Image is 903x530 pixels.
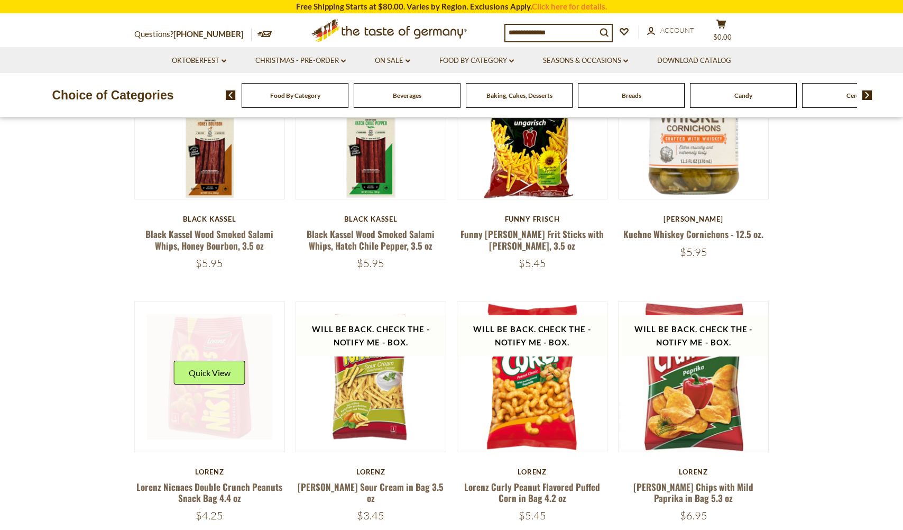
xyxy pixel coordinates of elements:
div: Funny Frisch [457,215,607,223]
span: Account [660,26,694,34]
div: Lorenz [296,468,446,476]
img: Kuehne Whiskey Cornichons - 12.5 oz. [619,49,768,199]
img: Lorenz Pomsticks Sour Cream in Bag 3.5 oz [296,302,446,452]
span: $5.95 [196,257,223,270]
a: Black Kassel Wood Smoked Salami Whips, Honey Bourbon, 3.5 oz [145,227,273,252]
span: $6.95 [680,509,707,522]
a: Lorenz Nicnacs Double Crunch Peanuts Snack Bag 4.4 oz [136,480,282,505]
a: Oktoberfest [172,55,226,67]
span: $0.00 [713,33,732,41]
a: Click here for details. [532,2,607,11]
img: Black Kassel Wood Smoked Salami Whips, Honey Bourbon, 3.5 oz [135,49,284,199]
div: Lorenz [618,468,769,476]
div: Black Kassel [134,215,285,223]
img: previous arrow [226,90,236,100]
a: On Sale [375,55,410,67]
p: Questions? [134,28,252,41]
span: $5.45 [519,509,546,522]
a: [PERSON_NAME] Sour Cream in Bag 3.5 oz [298,480,444,505]
div: Black Kassel [296,215,446,223]
img: Lorenz Curly Peanut Flavored Puffed Corn in Bag 4.2 oz [457,302,607,452]
div: Lorenz [134,468,285,476]
span: $4.25 [196,509,223,522]
img: Black Kassel Wood Smoked Salami Whips, Hatch Chile Pepper, 3.5 oz [296,49,446,199]
a: Cereal [846,92,864,99]
a: Black Kassel Wood Smoked Salami Whips, Hatch Chile Pepper, 3.5 oz [307,227,435,252]
span: $5.95 [357,257,384,270]
img: Lorenz Crunch Chips with Mild Paprika in Bag 5.3 oz [619,302,768,452]
img: Lorenz Nicnacs Double Crunch Peanuts Snack Bag 4.4 oz [135,302,284,452]
a: Baking, Cakes, Desserts [486,92,552,99]
a: Food By Category [439,55,514,67]
a: Candy [734,92,752,99]
a: Funny [PERSON_NAME] Frit Sticks with [PERSON_NAME], 3.5 oz [460,227,604,252]
a: Account [647,25,694,36]
div: [PERSON_NAME] [618,215,769,223]
img: next arrow [862,90,872,100]
a: Beverages [393,92,421,99]
a: Seasons & Occasions [543,55,628,67]
button: $0.00 [705,19,737,45]
a: [PERSON_NAME] Chips with Mild Paprika in Bag 5.3 oz [633,480,753,505]
a: Food By Category [270,92,320,99]
a: [PHONE_NUMBER] [173,29,244,39]
span: $5.95 [680,245,707,259]
a: Download Catalog [657,55,731,67]
button: Quick View [174,361,245,385]
span: $5.45 [519,257,546,270]
div: Lorenz [457,468,607,476]
a: Lorenz Curly Peanut Flavored Puffed Corn in Bag 4.2 oz [464,480,600,505]
img: Funny Frisch Frit Sticks with Paprika, 3.5 oz [457,49,607,199]
a: Breads [622,92,641,99]
a: Christmas - PRE-ORDER [255,55,346,67]
span: $3.45 [357,509,384,522]
a: Kuehne Whiskey Cornichons - 12.5 oz. [623,227,763,241]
